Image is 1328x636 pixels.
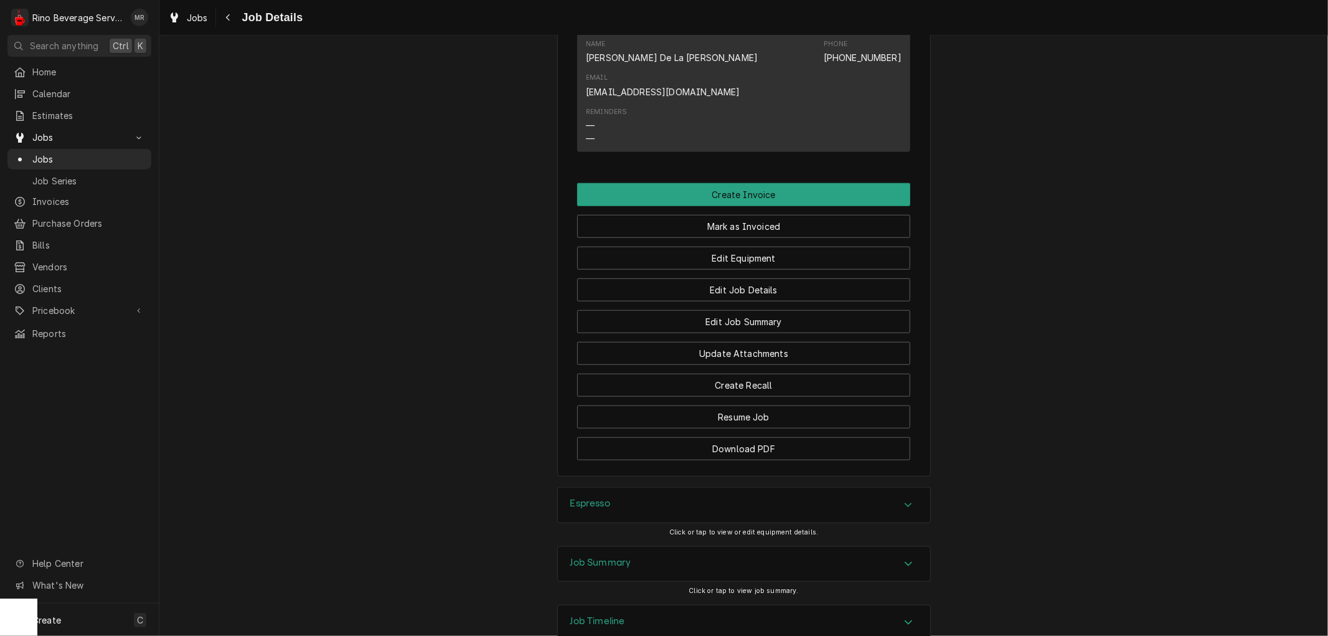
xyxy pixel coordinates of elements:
button: Edit Equipment [577,247,910,270]
span: Purchase Orders [32,217,145,230]
a: Go to What's New [7,575,151,596]
span: Click or tap to view job summary. [689,587,798,595]
a: Jobs [7,149,151,169]
div: Button Group Row [577,183,910,206]
span: What's New [32,579,144,592]
a: Bills [7,235,151,255]
div: Reminders [586,107,627,145]
div: Button Group Row [577,365,910,397]
div: Button Group Row [577,238,910,270]
span: Jobs [187,11,208,24]
div: Button Group Row [577,333,910,365]
a: [EMAIL_ADDRESS][DOMAIN_NAME] [586,87,740,97]
a: Vendors [7,257,151,277]
span: Reports [32,327,145,340]
div: Button Group Row [577,270,910,301]
button: Search anythingCtrlK [7,35,151,57]
div: — [586,119,595,132]
div: Rino Beverage Service [32,11,124,24]
div: Rino Beverage Service's Avatar [11,9,29,26]
div: Email [586,73,608,83]
span: Vendors [32,260,145,273]
button: Download PDF [577,437,910,460]
div: Button Group Row [577,206,910,238]
div: Accordion Header [558,488,930,523]
h3: Job Timeline [570,615,625,627]
button: Update Attachments [577,342,910,365]
span: Estimates [32,109,145,122]
div: Job Summary [557,546,931,582]
button: Edit Job Summary [577,310,910,333]
div: Name [586,39,606,49]
span: Invoices [32,195,145,208]
div: Name [586,39,758,64]
span: Click or tap to view or edit equipment details. [669,528,819,536]
a: Go to Pricebook [7,300,151,321]
div: Contact [577,32,910,151]
a: Reports [7,323,151,344]
a: Job Series [7,171,151,191]
button: Accordion Details Expand Trigger [558,488,930,523]
span: Jobs [32,131,126,144]
div: — [586,132,595,145]
div: Phone [824,39,848,49]
span: Calendar [32,87,145,100]
button: Mark as Invoiced [577,215,910,238]
div: Reminders [586,107,627,117]
span: Clients [32,282,145,295]
a: Estimates [7,105,151,126]
div: Button Group Row [577,429,910,460]
div: Client Contact List [577,32,910,157]
h3: Job Summary [570,557,631,569]
span: Home [32,65,145,78]
div: Melissa Rinehart's Avatar [131,9,148,26]
a: Home [7,62,151,82]
div: R [11,9,29,26]
div: Accordion Header [558,547,930,582]
a: Go to Help Center [7,553,151,574]
div: Espresso [557,487,931,523]
button: Create Invoice [577,183,910,206]
a: Clients [7,278,151,299]
span: Jobs [32,153,145,166]
span: Job Series [32,174,145,187]
span: Help Center [32,557,144,570]
h3: Espresso [570,498,610,510]
div: [PERSON_NAME] De La [PERSON_NAME] [586,51,758,64]
span: Job Details [238,9,303,26]
div: MR [131,9,148,26]
span: K [138,39,143,52]
span: Bills [32,239,145,252]
div: Button Group Row [577,397,910,429]
span: Pricebook [32,304,126,317]
a: Invoices [7,191,151,212]
a: Calendar [7,83,151,104]
a: Jobs [163,7,213,28]
div: Button Group [577,183,910,460]
button: Resume Job [577,406,910,429]
div: Phone [824,39,902,64]
span: Create [32,615,61,625]
button: Navigate back [219,7,238,27]
div: Email [586,73,740,98]
a: [PHONE_NUMBER] [824,52,902,63]
button: Create Recall [577,374,910,397]
button: Edit Job Details [577,278,910,301]
button: Accordion Details Expand Trigger [558,547,930,582]
div: Client Contact [577,21,910,157]
span: Search anything [30,39,98,52]
div: Button Group Row [577,301,910,333]
a: Purchase Orders [7,213,151,234]
span: Ctrl [113,39,129,52]
a: Go to Jobs [7,127,151,148]
span: C [137,614,143,627]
